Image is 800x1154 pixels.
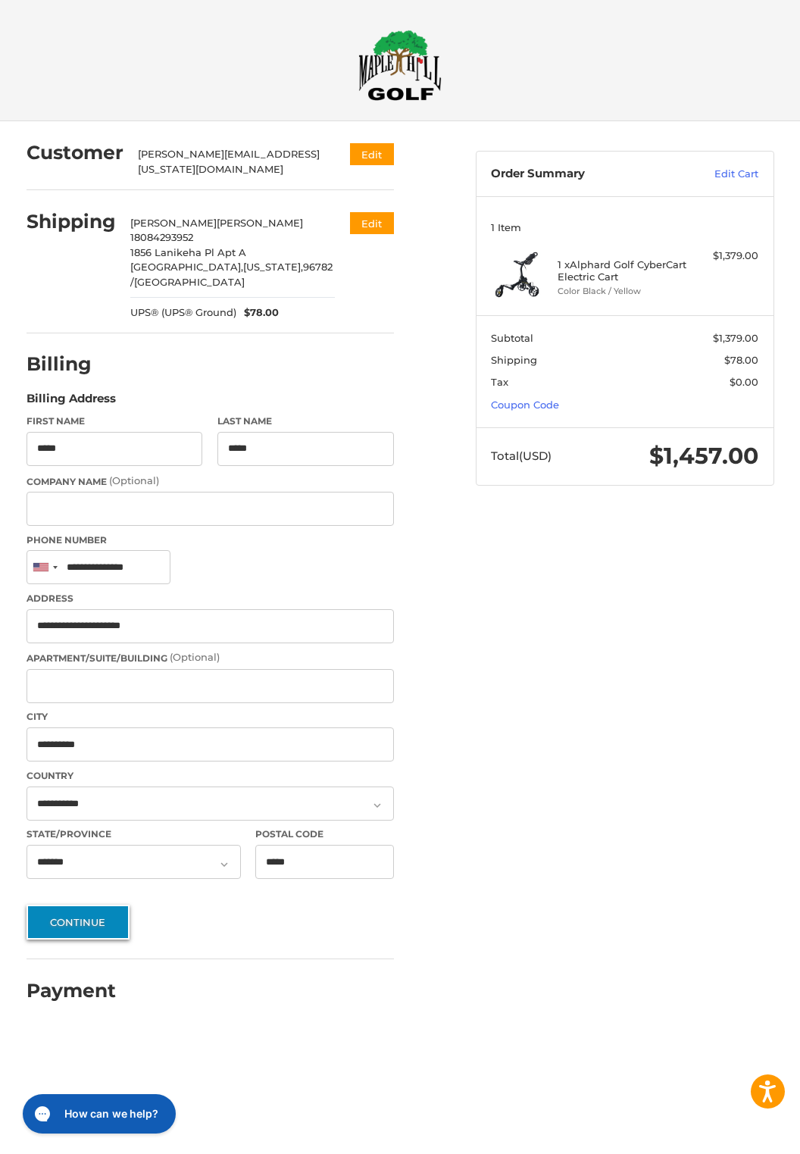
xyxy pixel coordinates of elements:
iframe: Gorgias live chat messenger [15,1089,180,1139]
span: [US_STATE], [243,261,303,273]
h2: Customer [27,141,123,164]
span: $0.00 [730,376,758,388]
h3: 1 Item [491,221,758,233]
span: Tax [491,376,508,388]
button: Edit [350,212,394,234]
label: Last Name [217,414,394,428]
h2: Billing [27,352,115,376]
span: 18084293952 [130,231,193,243]
span: [PERSON_NAME] [130,217,217,229]
label: Country [27,769,394,783]
span: Total (USD) [491,449,552,463]
label: State/Province [27,827,241,841]
span: 1856 Lanikeha Pl Apt A [130,246,246,258]
span: $1,379.00 [713,332,758,344]
legend: Billing Address [27,390,116,414]
label: Postal Code [255,827,393,841]
button: Edit [350,143,394,165]
span: $1,457.00 [649,442,758,470]
a: Coupon Code [491,399,559,411]
div: [PERSON_NAME][EMAIL_ADDRESS][US_STATE][DOMAIN_NAME] [138,147,320,177]
label: Company Name [27,474,394,489]
label: First Name [27,414,203,428]
li: Color Black / Yellow [558,285,688,298]
small: (Optional) [170,651,220,663]
span: [GEOGRAPHIC_DATA] [134,276,245,288]
button: Continue [27,905,130,940]
span: UPS® (UPS® Ground) [130,305,236,321]
label: Phone Number [27,533,394,547]
span: Shipping [491,354,537,366]
a: Edit Cart [673,167,758,182]
div: $1,379.00 [692,249,758,264]
img: Maple Hill Golf [358,30,442,101]
span: 96782 / [130,261,333,288]
label: Apartment/Suite/Building [27,650,394,665]
h2: Payment [27,979,116,1002]
small: (Optional) [109,474,159,486]
h2: Shipping [27,210,116,233]
span: $78.00 [236,305,279,321]
h4: 1 x Alphard Golf CyberCart Electric Cart [558,258,688,283]
span: [PERSON_NAME] [217,217,303,229]
span: $78.00 [724,354,758,366]
span: Subtotal [491,332,533,344]
div: United States: +1 [27,551,62,583]
h3: Order Summary [491,167,673,182]
span: [GEOGRAPHIC_DATA], [130,261,243,273]
label: City [27,710,394,724]
label: Address [27,592,394,605]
